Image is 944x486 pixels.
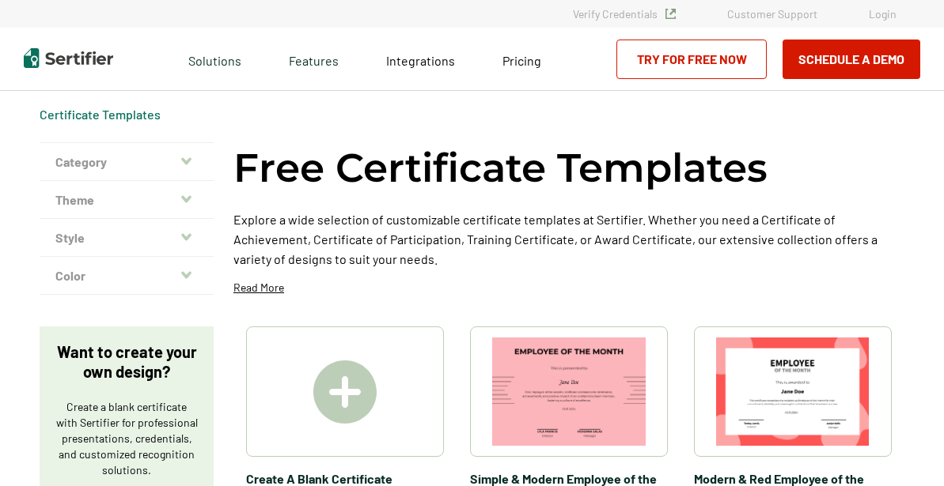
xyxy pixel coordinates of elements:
[233,209,904,269] p: Explore a wide selection of customizable certificate templates at Sertifier. Whether you need a C...
[55,342,198,382] p: Want to create your own design?
[502,49,541,69] a: Pricing
[40,181,214,219] button: Theme
[502,53,541,68] span: Pricing
[386,53,455,68] span: Integrations
[40,143,214,181] button: Category
[40,107,161,122] a: Certificate Templates
[386,49,455,69] a: Integrations
[665,9,676,19] img: Verified
[40,257,214,295] button: Color
[289,49,339,69] span: Features
[727,7,817,21] a: Customer Support
[24,48,113,68] img: Sertifier | Digital Credentialing Platform
[716,337,870,446] img: Modern & Red Employee of the Month Certificate Template
[313,360,377,424] img: Create A Blank Certificate
[233,142,768,194] h1: Free Certificate Templates
[616,40,767,79] a: Try for Free Now
[55,399,198,478] p: Create a blank certificate with Sertifier for professional presentations, credentials, and custom...
[869,7,897,21] a: Login
[573,7,676,21] a: Verify Credentials
[40,219,214,257] button: Style
[233,280,284,296] p: Read More
[492,337,646,446] img: Simple & Modern Employee of the Month Certificate Template
[40,107,161,122] div: Breadcrumb
[40,107,161,122] span: Certificate Templates
[188,49,241,69] span: Solutions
